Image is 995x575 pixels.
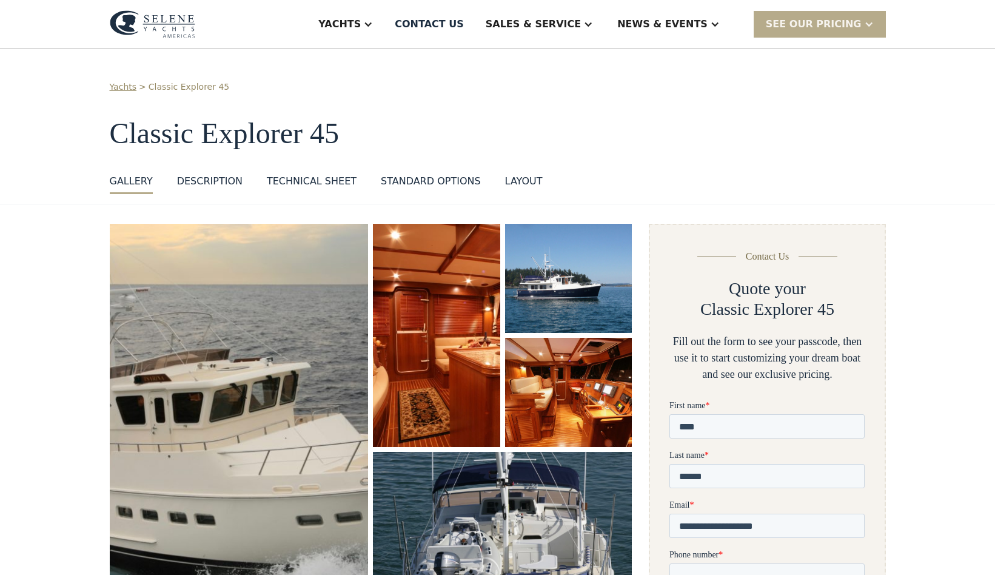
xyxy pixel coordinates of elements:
div: Contact Us [746,249,789,264]
a: open lightbox [505,338,632,447]
div: GALLERY [110,174,153,189]
img: logo [110,10,195,38]
img: 45 foot motor yacht [505,224,632,334]
div: Technical sheet [267,174,357,189]
span: Unsubscribe any time by clicking the link at the bottom of any message [3,530,195,560]
a: open lightbox [373,224,500,447]
span: We respect your time - only the good stuff, never spam. [1,454,189,475]
div: News & EVENTS [617,17,708,32]
div: > [139,81,146,93]
div: Yachts [318,17,361,32]
span: Tick the box below to receive occasional updates, exclusive offers, and VIP access via text message. [1,414,193,446]
a: layout [505,174,543,194]
a: standard options [381,174,481,194]
img: 45 foot motor yacht [370,218,504,453]
input: Yes, I'd like to receive SMS updates.Reply STOP to unsubscribe at any time. [3,492,10,499]
div: Sales & Service [486,17,581,32]
img: 45 foot motor yacht [505,338,632,447]
a: GALLERY [110,174,153,194]
a: open lightbox [505,224,632,333]
div: Contact US [395,17,464,32]
div: SEE Our Pricing [766,17,862,32]
h2: Quote your [729,278,806,299]
div: Fill out the form to see your passcode, then use it to start customizing your dream boat and see ... [669,334,865,383]
div: DESCRIPTION [177,174,243,189]
a: Classic Explorer 45 [149,81,229,93]
a: DESCRIPTION [177,174,243,194]
a: Technical sheet [267,174,357,194]
a: Yachts [110,81,137,93]
span: Reply STOP to unsubscribe at any time. [3,492,187,512]
h2: Classic Explorer 45 [700,299,834,320]
strong: Yes, I'd like to receive SMS updates. [13,492,144,501]
h1: Classic Explorer 45 [110,118,886,150]
div: standard options [381,174,481,189]
div: layout [505,174,543,189]
input: I want to subscribe to your Newsletter.Unsubscribe any time by clicking the link at the bottom of... [3,530,10,537]
strong: I want to subscribe to your Newsletter. [13,530,153,539]
div: SEE Our Pricing [754,11,886,37]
